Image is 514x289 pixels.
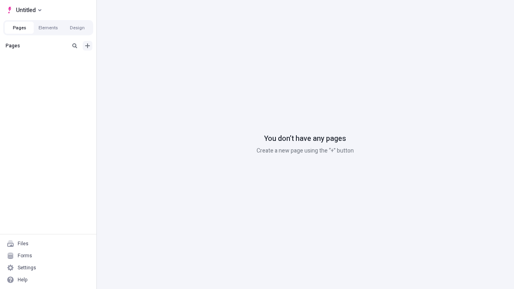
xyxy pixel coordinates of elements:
button: Design [63,22,92,34]
p: Create a new page using the “+” button [257,147,354,155]
div: Help [18,277,28,283]
p: You don’t have any pages [264,134,346,144]
button: Select site [3,4,45,16]
div: Files [18,240,29,247]
button: Elements [34,22,63,34]
div: Forms [18,252,32,259]
button: Add new [83,41,92,51]
div: Pages [6,43,67,49]
div: Settings [18,265,36,271]
button: Pages [5,22,34,34]
span: Untitled [16,5,36,15]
